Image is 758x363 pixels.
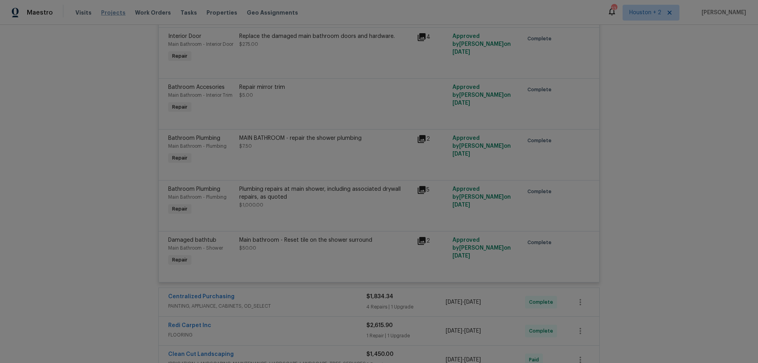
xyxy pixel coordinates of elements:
[168,294,235,299] a: Centralized Purchasing
[168,144,227,149] span: Main Bathroom - Plumbing
[168,93,233,98] span: Main Bathroom - Interior Trim
[698,9,746,17] span: [PERSON_NAME]
[168,195,227,199] span: Main Bathroom - Plumbing
[452,237,511,259] span: Approved by [PERSON_NAME] on
[168,34,201,39] span: Interior Door
[168,302,366,310] span: PAINTING, APPLIANCE, CABINETS, OD_SELECT
[464,299,481,305] span: [DATE]
[452,151,470,157] span: [DATE]
[417,32,448,42] div: 4
[169,52,191,60] span: Repair
[168,331,366,339] span: FLOORING
[180,10,197,15] span: Tasks
[168,237,216,243] span: Damaged bathtub
[75,9,92,17] span: Visits
[239,134,412,142] div: MAIN BATHROOM - repair the shower plumbing
[366,332,446,340] div: 1 Repair | 1 Upgrade
[446,299,462,305] span: [DATE]
[168,135,220,141] span: Bathroom Plumbing
[101,9,126,17] span: Projects
[417,185,448,195] div: 5
[446,357,462,363] span: [DATE]
[452,202,470,208] span: [DATE]
[611,5,617,13] div: 13
[27,9,53,17] span: Maestro
[366,352,394,357] span: $1,450.00
[446,298,481,306] span: -
[239,144,252,149] span: $7.50
[452,34,511,55] span: Approved by [PERSON_NAME] on
[529,327,556,335] span: Complete
[168,186,220,192] span: Bathroom Plumbing
[417,236,448,246] div: 2
[239,42,258,47] span: $275.00
[464,328,481,334] span: [DATE]
[168,323,211,328] a: Redi Carpet Inc
[527,35,555,43] span: Complete
[169,103,191,111] span: Repair
[446,327,481,335] span: -
[169,256,191,264] span: Repair
[629,9,661,17] span: Houston + 2
[168,85,225,90] span: Bathroom Accesories
[239,32,412,40] div: Replace the damaged main bathroom doors and hardware.
[452,100,470,106] span: [DATE]
[366,303,446,311] div: 4 Repairs | 1 Upgrade
[206,9,237,17] span: Properties
[239,236,412,244] div: Main bathroom - Reset tile on the shower surround
[168,246,223,250] span: Main Bathroom - Shower
[452,135,511,157] span: Approved by [PERSON_NAME] on
[452,49,470,55] span: [DATE]
[239,83,412,91] div: Repair mirror trim
[527,188,555,196] span: Complete
[239,246,256,250] span: $50.00
[168,42,233,47] span: Main Bathroom - Interior Door
[169,154,191,162] span: Repair
[452,253,470,259] span: [DATE]
[527,239,555,246] span: Complete
[168,352,234,357] a: Clean Cut Landscaping
[239,185,412,201] div: Plumbing repairs at main shower, including associated drywall repairs, as quoted
[239,93,253,98] span: $5.00
[464,357,481,363] span: [DATE]
[366,294,393,299] span: $1,834.34
[452,186,511,208] span: Approved by [PERSON_NAME] on
[247,9,298,17] span: Geo Assignments
[417,134,448,144] div: 2
[452,85,511,106] span: Approved by [PERSON_NAME] on
[239,203,263,207] span: $1,000.00
[529,298,556,306] span: Complete
[366,323,393,328] span: $2,615.90
[527,137,555,145] span: Complete
[135,9,171,17] span: Work Orders
[446,328,462,334] span: [DATE]
[527,86,555,94] span: Complete
[169,205,191,213] span: Repair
